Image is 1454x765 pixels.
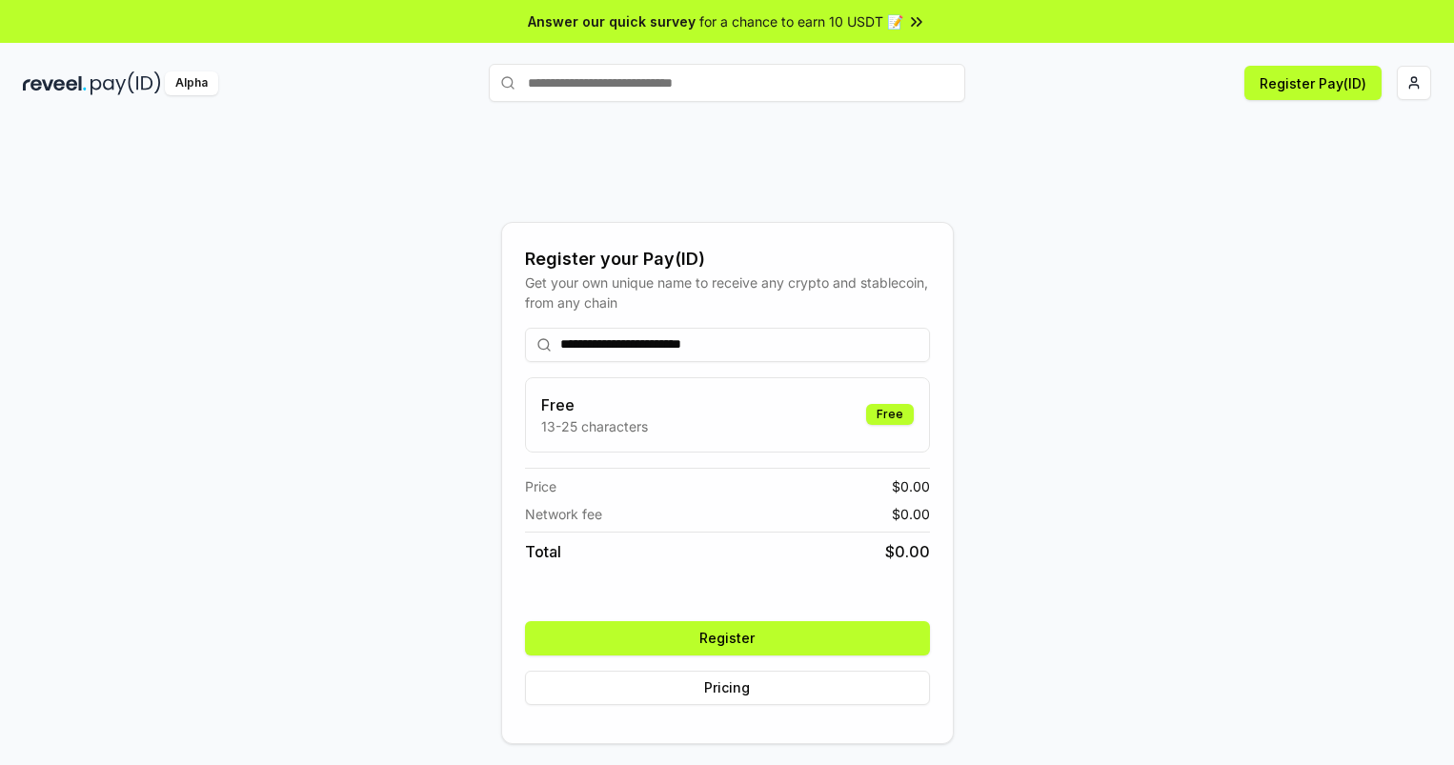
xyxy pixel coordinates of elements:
[525,476,556,496] span: Price
[525,621,930,655] button: Register
[91,71,161,95] img: pay_id
[866,404,914,425] div: Free
[528,11,696,31] span: Answer our quick survey
[525,504,602,524] span: Network fee
[165,71,218,95] div: Alpha
[525,540,561,563] span: Total
[885,540,930,563] span: $ 0.00
[525,671,930,705] button: Pricing
[892,504,930,524] span: $ 0.00
[541,393,648,416] h3: Free
[525,246,930,272] div: Register your Pay(ID)
[541,416,648,436] p: 13-25 characters
[23,71,87,95] img: reveel_dark
[699,11,903,31] span: for a chance to earn 10 USDT 📝
[525,272,930,312] div: Get your own unique name to receive any crypto and stablecoin, from any chain
[892,476,930,496] span: $ 0.00
[1244,66,1382,100] button: Register Pay(ID)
